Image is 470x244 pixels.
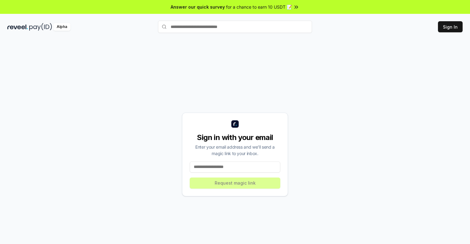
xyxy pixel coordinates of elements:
[231,120,239,128] img: logo_small
[29,23,52,31] img: pay_id
[226,4,292,10] span: for a chance to earn 10 USDT 📝
[190,133,280,142] div: Sign in with your email
[53,23,71,31] div: Alpha
[171,4,225,10] span: Answer our quick survey
[438,21,463,32] button: Sign In
[7,23,28,31] img: reveel_dark
[190,144,280,157] div: Enter your email address and we’ll send a magic link to your inbox.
